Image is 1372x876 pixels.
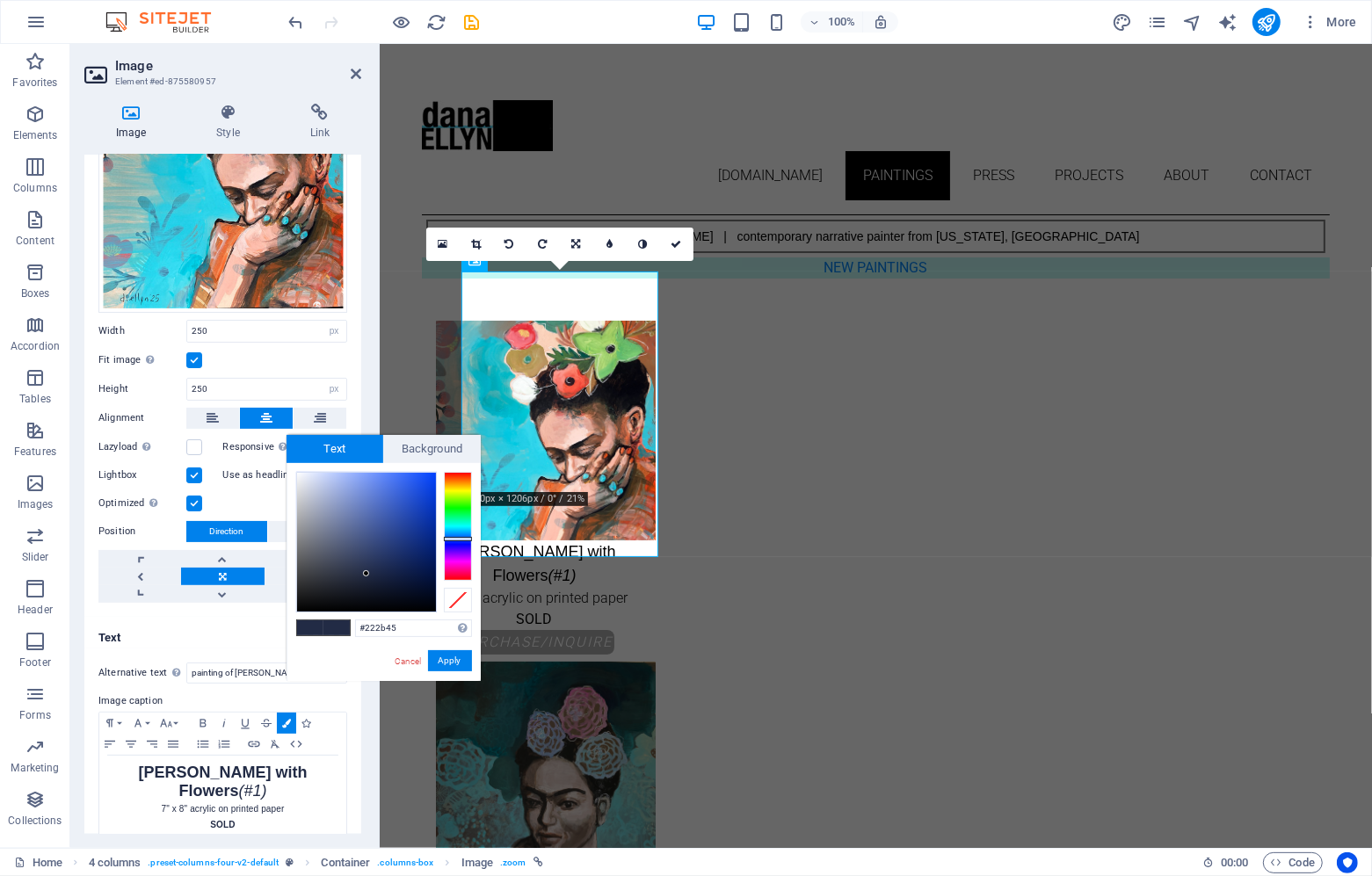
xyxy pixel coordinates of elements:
[127,713,156,734] button: Font Family
[98,465,186,486] label: Lightbox
[99,713,127,734] button: Paragraph Format
[19,655,51,670] p: Footer
[1271,852,1315,873] span: Code
[148,852,279,873] span: . preset-columns-four-v2-default
[1295,8,1364,36] button: More
[1217,11,1238,33] button: text_generator
[1337,852,1358,873] button: Usercentrics
[12,76,57,90] p: Favorites
[462,12,483,33] i: Save (Ctrl+S)
[98,408,186,429] label: Alignment
[827,11,855,33] h6: 100%
[21,286,50,300] p: Boxes
[16,234,54,248] p: Content
[18,497,54,511] p: Images
[98,384,186,394] label: Height
[89,852,142,873] span: Click to select. Double-click to edit
[192,713,214,734] button: Bold (⌘B)
[210,521,244,542] span: Direction
[493,228,526,261] a: Rotate left 90°
[243,734,265,755] button: Insert Link
[1202,852,1249,873] h6: Session time
[1112,12,1132,33] i: Design (Ctrl+Alt+Y)
[115,74,326,90] h3: Element #ed-875580957
[98,326,186,336] label: Width
[279,104,361,141] h4: Link
[277,713,296,734] button: Colors
[19,392,51,406] p: Tables
[56,277,253,611] div: Small paintings
[1217,12,1238,33] i: AI Writer
[1221,852,1248,873] span: 00 00
[214,713,235,734] button: Italic (⌘I)
[801,11,863,33] button: 100%
[186,521,267,542] button: Direction
[297,620,323,635] span: #222b45
[239,782,267,800] em: (#1)
[98,437,186,458] label: Lazyload
[873,14,889,30] i: On resize automatically adjust zoom level to fit chosen device.
[377,852,433,873] span: . columns-box
[560,228,593,261] a: Change orientation
[142,734,163,755] button: Align Right
[444,588,472,612] div: Clear Color Selection
[108,801,338,817] p: 7" x 8" acrylic on printed paper
[461,852,493,873] span: Click to select. Double-click to edit
[426,228,460,261] a: Select files from the file manager, stock photos, or upload file(s)
[89,852,543,873] nav: breadcrumb
[11,761,59,775] p: Marketing
[186,662,347,684] input: Alternative text...
[235,713,256,734] button: Underline (⌘U)
[287,12,307,33] i: Undo: Change image caption (Ctrl+Z)
[98,24,347,313] div: frida1-kH5wZohJtDMNwJLOokTQKQ.jpg
[287,435,384,463] span: Text
[108,817,338,833] p: ​
[98,691,347,712] label: Image caption
[427,12,447,33] i: Reload page
[138,764,307,800] strong: [PERSON_NAME] with Flowers
[98,350,186,371] label: Fit image
[286,858,294,867] i: This element is a customizable preset
[256,713,277,734] button: Strikethrough
[393,655,424,668] a: Cancel
[1252,8,1281,36] button: publish
[1263,852,1323,873] button: Code
[214,734,235,755] button: Ordered List
[8,814,62,828] p: Collections
[1233,856,1236,869] span: :
[526,228,560,261] a: Rotate right 90°
[98,521,186,542] label: Position
[223,437,311,458] label: Responsive
[120,734,142,755] button: Align Center
[18,603,53,617] p: Header
[101,11,233,33] img: Editor Logo
[19,708,51,722] p: Forms
[192,734,214,755] button: Unordered List
[660,228,693,261] a: Confirm ( ⌘ ⏎ )
[322,852,371,873] span: Click to select. Double-click to edit
[1147,11,1168,33] button: pages
[1256,12,1276,33] i: Publish
[185,104,278,141] h4: Style
[115,58,361,74] h2: Image
[534,858,543,867] i: This element is linked
[84,617,361,648] h4: Text
[1112,11,1133,33] button: design
[460,228,493,261] a: Crop mode
[11,339,60,353] p: Accordion
[265,734,286,755] button: Clear Formatting
[22,550,49,564] p: Slider
[156,713,184,734] button: Font Size
[383,435,481,463] span: Background
[268,521,346,542] button: Custom
[1182,11,1203,33] button: navigator
[14,445,56,459] p: Features
[428,650,472,671] button: Apply
[98,662,186,684] label: Alternative text
[500,852,526,873] span: . zoom
[99,734,120,755] button: Align Left
[296,713,316,734] button: Icons
[461,11,483,33] button: save
[286,734,307,755] button: HTML
[323,620,350,635] span: #222b45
